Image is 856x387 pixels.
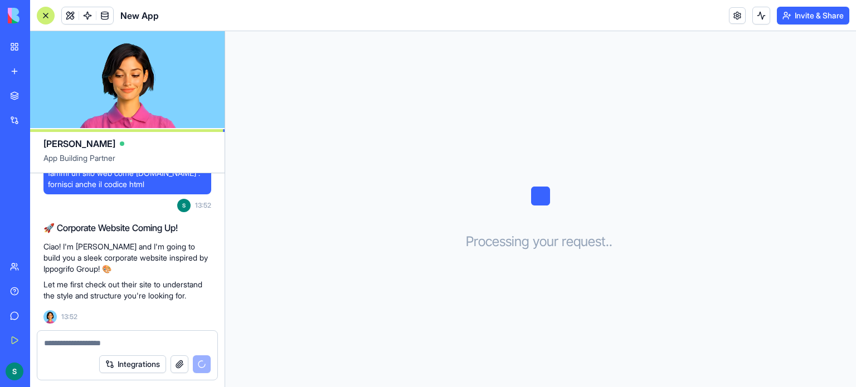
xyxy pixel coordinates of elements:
[195,201,211,210] span: 13:52
[43,310,57,324] img: Ella_00000_wcx2te.png
[120,9,159,22] span: New App
[43,241,211,275] p: Ciao! I'm [PERSON_NAME] and I'm going to build you a sleek corporate website inspired by Ippogrif...
[43,221,211,234] h2: 🚀 Corporate Website Coming Up!
[43,153,211,173] span: App Building Partner
[177,199,191,212] img: ACg8ocIGA0uVAxDiOX_DfxCHvkCNtqRuXGv7nEYUOAJbQDIk03MVnyw=s96-c
[8,8,77,23] img: logo
[609,233,612,251] span: .
[48,168,207,190] span: fammi un sito web come [DOMAIN_NAME] . fornisci anche il codice html
[43,279,211,301] p: Let me first check out their site to understand the style and structure you're looking for.
[43,137,115,150] span: [PERSON_NAME]
[466,233,616,251] h3: Processing your request
[606,233,609,251] span: .
[61,312,77,321] span: 13:52
[777,7,849,25] button: Invite & Share
[99,355,166,373] button: Integrations
[6,362,23,380] img: ACg8ocIGA0uVAxDiOX_DfxCHvkCNtqRuXGv7nEYUOAJbQDIk03MVnyw=s96-c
